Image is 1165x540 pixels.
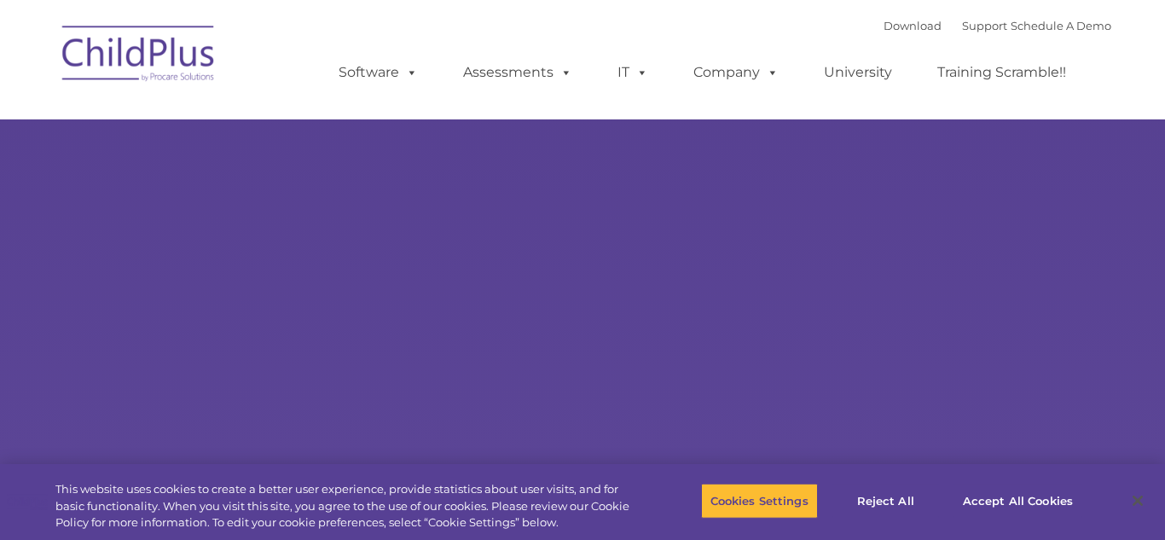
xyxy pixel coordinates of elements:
a: Support [962,19,1007,32]
img: ChildPlus by Procare Solutions [54,14,224,99]
a: Download [884,19,942,32]
a: Company [676,55,796,90]
a: Training Scramble!! [920,55,1083,90]
div: This website uses cookies to create a better user experience, provide statistics about user visit... [55,481,640,531]
a: Software [322,55,435,90]
a: IT [600,55,665,90]
button: Accept All Cookies [953,483,1082,519]
a: Assessments [446,55,589,90]
font: | [884,19,1111,32]
button: Close [1119,482,1156,520]
a: University [807,55,909,90]
button: Reject All [832,483,939,519]
a: Schedule A Demo [1011,19,1111,32]
button: Cookies Settings [701,483,818,519]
